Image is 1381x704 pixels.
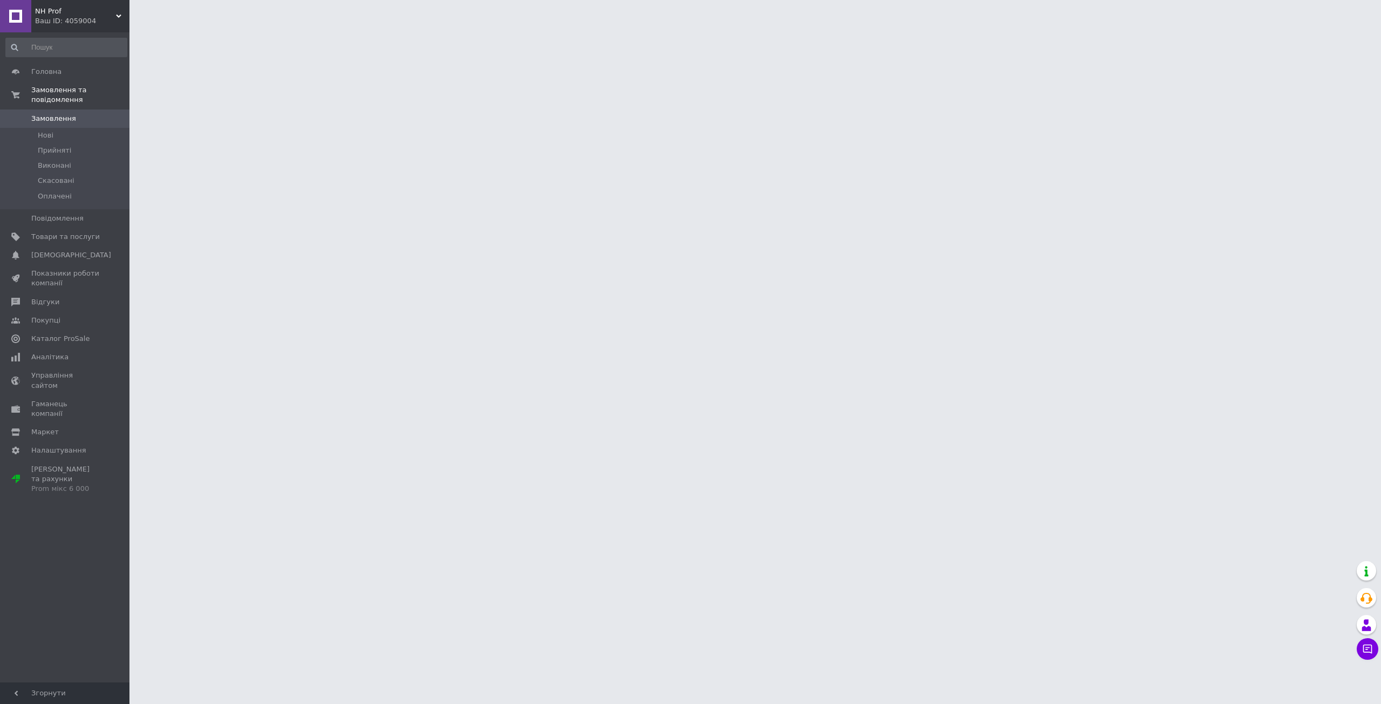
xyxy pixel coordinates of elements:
[38,176,74,186] span: Скасовані
[31,334,90,344] span: Каталог ProSale
[38,146,71,155] span: Прийняті
[31,371,100,390] span: Управління сайтом
[38,192,72,201] span: Оплачені
[31,232,100,242] span: Товари та послуги
[38,161,71,170] span: Виконані
[35,16,129,26] div: Ваш ID: 4059004
[31,352,69,362] span: Аналітика
[31,85,129,105] span: Замовлення та повідомлення
[31,297,59,307] span: Відгуки
[31,399,100,419] span: Гаманець компанії
[1357,638,1378,660] button: Чат з покупцем
[38,131,53,140] span: Нові
[31,250,111,260] span: [DEMOGRAPHIC_DATA]
[35,6,116,16] span: NH Prof
[31,67,61,77] span: Головна
[31,484,100,494] div: Prom мікс 6 000
[31,316,60,325] span: Покупці
[5,38,127,57] input: Пошук
[31,464,100,494] span: [PERSON_NAME] та рахунки
[31,446,86,455] span: Налаштування
[31,427,59,437] span: Маркет
[31,114,76,124] span: Замовлення
[31,214,84,223] span: Повідомлення
[31,269,100,288] span: Показники роботи компанії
